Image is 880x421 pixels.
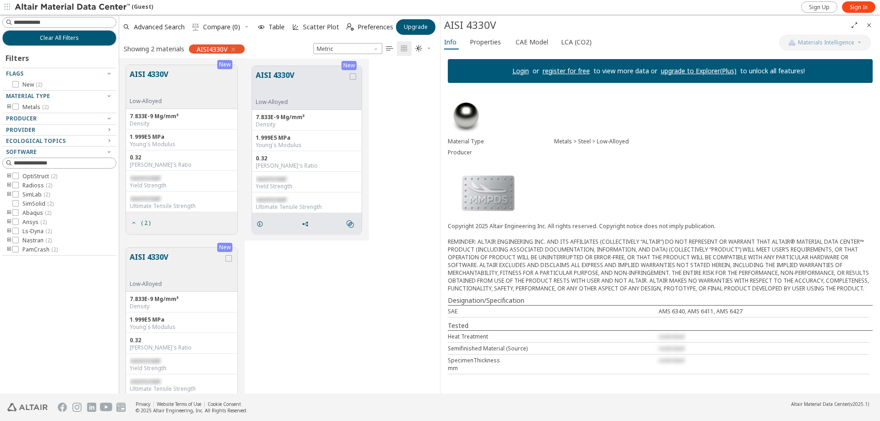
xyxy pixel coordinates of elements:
[22,81,42,88] span: New
[809,4,830,11] span: Sign Up
[448,333,659,340] div: Heat Treatment
[136,401,150,407] a: Privacy
[415,45,423,52] i: 
[130,344,234,351] div: [PERSON_NAME]'s Ratio
[850,4,868,11] span: Sign In
[130,174,160,182] span: restricted
[119,58,440,394] div: grid
[130,252,224,280] button: AISI 4330V
[448,165,528,220] img: Logo - Provider
[342,215,362,233] button: Similar search
[217,60,232,69] div: New
[6,115,37,122] span: Producer
[529,66,543,76] p: or
[357,24,393,30] span: Preferences
[448,307,659,315] div: SAE
[303,24,339,30] span: Scatter Plot
[130,113,234,120] div: 7.833E-9 Mg/mm³
[15,3,153,12] div: (Guest)
[659,344,684,352] span: restricted
[6,182,12,189] i: toogle group
[6,148,37,156] span: Software
[401,45,408,52] i: 
[45,227,52,235] span: ( 2 )
[791,401,869,407] div: (v2025.1)
[22,104,49,111] span: Metals
[130,280,224,288] div: Low-Alloyed
[448,149,554,156] div: Producer
[22,246,58,253] span: PamCrash
[124,44,184,53] div: Showing 2 materials
[444,18,847,33] div: AISI 4330V
[801,1,837,13] a: Sign Up
[130,385,234,393] div: Ultimate Tensile Strength
[203,24,240,30] span: Compare (0)
[130,195,160,202] span: restricted
[192,23,199,31] i: 
[313,43,382,54] span: Metric
[46,181,52,189] span: ( 2 )
[22,228,52,235] span: Ls-Dyna
[22,237,52,244] span: Nastran
[2,91,116,102] button: Material Type
[448,321,873,330] div: Tested
[346,23,354,31] i: 
[2,136,116,147] button: Ecological Topics
[386,45,393,52] i: 
[448,356,659,364] div: SpecimenThickness
[130,69,168,98] button: AISI 4330V
[130,141,234,148] div: Young's Modulus
[252,215,271,233] button: Details
[543,66,590,75] a: register for free
[256,114,358,121] div: 7.833E-9 Mg/mm³
[6,219,12,226] i: toogle group
[512,66,529,75] a: Login
[6,126,35,134] span: Provider
[256,196,286,203] span: restricted
[130,154,234,161] div: 0.32
[341,61,357,70] div: New
[6,191,12,198] i: toogle group
[737,66,808,76] p: to unlock all features!
[22,200,54,208] span: SimSolid
[448,138,554,145] div: Material Type
[256,98,348,106] div: Low-Alloyed
[448,222,873,292] div: Copyright 2025 Altair Engineering Inc. All rights reserved. Copyright notice does not imply publi...
[6,246,12,253] i: toogle group
[130,323,234,331] div: Young's Modulus
[256,121,358,128] div: Density
[22,173,57,180] span: OptiStruct
[554,138,873,145] div: Metals > Steel > Low-Alloyed
[130,295,234,303] div: 7.833E-9 Mg/mm³
[22,191,50,198] span: SimLab
[141,220,150,226] span: ( 2 )
[130,357,160,365] span: restricted
[561,35,592,49] span: LCA (CO2)
[779,35,871,50] button: AI CopilotMaterials Intelligence
[130,316,234,323] div: 1.999E5 MPa
[47,200,54,208] span: ( 2 )
[590,66,661,76] p: to view more data or
[217,243,232,252] div: New
[6,237,12,244] i: toogle group
[44,191,50,198] span: ( 2 )
[396,19,435,35] button: Upgrade
[448,364,458,372] div: mm
[448,296,873,305] div: Designation/Specification
[22,209,51,217] span: Abaqus
[297,215,317,233] button: Share
[2,30,116,46] button: Clear All Filters
[847,18,862,33] button: Full Screen
[40,34,79,42] span: Clear All Filters
[256,203,358,211] div: Ultimate Tensile Strength
[2,68,116,79] button: Flags
[448,98,484,134] img: Material Type Image
[256,162,358,169] div: [PERSON_NAME]'s Ratio
[6,137,66,145] span: Ecological Topics
[346,220,354,228] i: 
[208,401,241,407] a: Cookie Consent
[197,45,227,53] span: AISI4330V
[22,219,47,226] span: Ansys
[130,303,234,310] div: Density
[842,1,875,13] a: Sign In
